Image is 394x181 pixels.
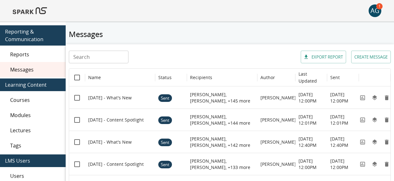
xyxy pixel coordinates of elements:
[299,71,323,84] h6: Last Updated
[5,28,61,43] span: Reporting & Communication
[10,111,61,119] span: Modules
[88,74,101,80] div: Name
[370,93,379,103] button: Duplicate
[369,4,381,17] button: account of current user
[376,3,383,9] span: 1
[330,114,356,126] p: [DATE] 12:01PM
[358,93,367,103] button: View
[190,158,254,171] p: [PERSON_NAME], [PERSON_NAME], +133 more
[384,139,390,145] svg: Remove
[299,91,324,104] p: [DATE] 12:00PM
[351,51,391,63] button: Create message
[369,4,381,17] div: AG
[359,95,366,101] svg: View
[10,51,61,58] span: Reports
[382,137,391,147] button: Remove
[10,142,61,149] span: Tags
[371,161,378,167] svg: Duplicate
[370,159,379,169] button: Duplicate
[158,87,172,109] span: Sent
[5,157,61,165] span: LMS Users
[260,117,296,123] p: [PERSON_NAME]
[359,139,366,145] svg: View
[382,115,391,125] button: Remove
[382,93,391,103] button: Remove
[370,137,379,147] button: Duplicate
[330,74,340,80] div: Sent
[13,3,47,18] img: Logo of SPARK at Stanford
[158,132,172,153] span: Sent
[299,114,324,126] p: [DATE] 12:01PM
[190,74,212,80] div: Recipients
[359,117,366,123] svg: View
[190,136,254,148] p: [PERSON_NAME], [PERSON_NAME], +142 more
[330,158,356,171] p: [DATE] 12:00PM
[10,172,61,180] span: Users
[330,136,356,148] p: [DATE] 12:40PM
[384,95,390,101] svg: Remove
[359,161,366,167] svg: View
[5,81,61,89] span: Learning Content
[384,161,390,167] svg: Remove
[10,127,61,134] span: Lectures
[299,136,324,148] p: [DATE] 12:40PM
[358,159,367,169] button: View
[371,139,378,145] svg: Duplicate
[330,91,356,104] p: [DATE] 12:00PM
[301,51,346,63] button: Export report
[371,95,378,101] svg: Duplicate
[10,96,61,104] span: Courses
[158,109,172,131] span: Sent
[260,161,296,167] p: [PERSON_NAME]
[371,117,378,123] svg: Duplicate
[358,115,367,125] button: View
[260,95,296,101] p: [PERSON_NAME]
[260,139,296,145] p: [PERSON_NAME]
[260,74,275,80] div: Author
[299,158,324,171] p: [DATE] 12:00PM
[66,29,394,39] h5: Messages
[10,66,61,73] span: Messages
[190,91,254,104] p: [PERSON_NAME], [PERSON_NAME], +145 more
[158,74,172,80] div: Status
[190,114,254,126] p: [PERSON_NAME], [PERSON_NAME], +144 more
[382,159,391,169] button: Remove
[158,154,172,176] span: Sent
[384,117,390,123] svg: Remove
[370,115,379,125] button: Duplicate
[358,137,367,147] button: View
